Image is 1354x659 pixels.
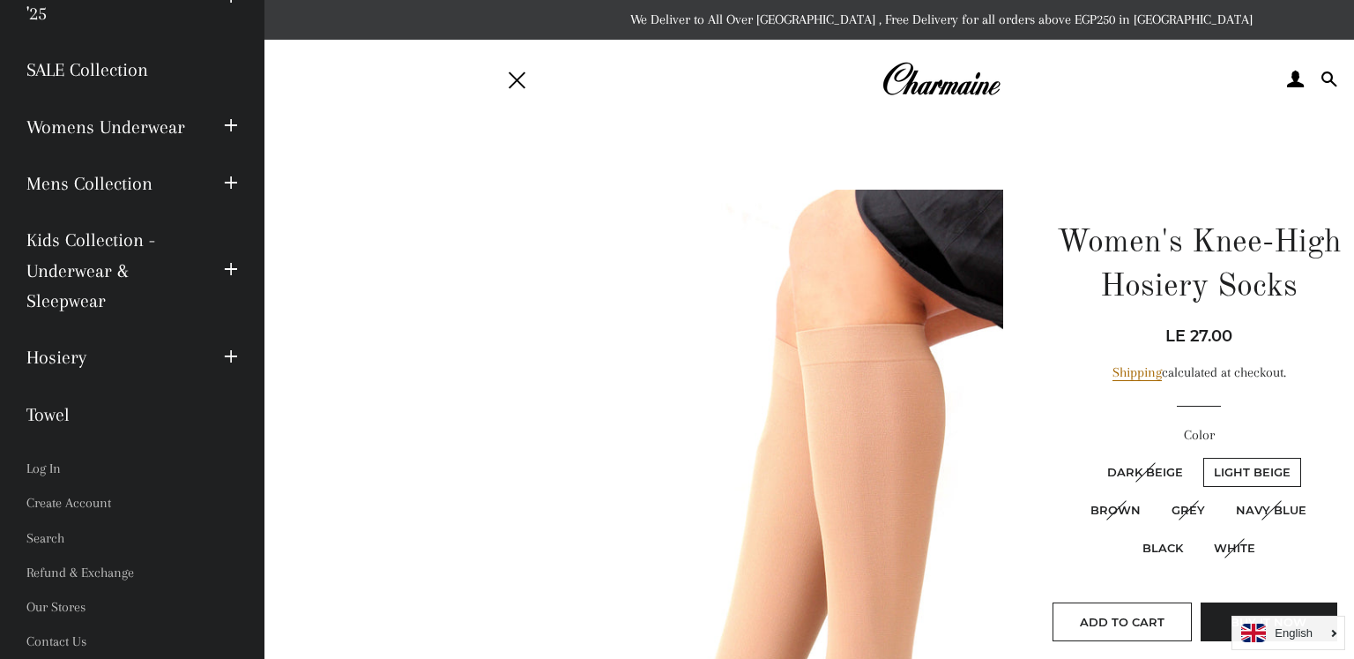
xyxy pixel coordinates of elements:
a: Refund & Exchange [13,556,251,590]
a: English [1241,624,1335,642]
a: Hosiery [13,329,211,386]
a: Womens Underwear [13,99,211,155]
span: LE 27.00 [1165,326,1232,346]
label: Black [1132,534,1194,563]
button: Add to Cart [1053,603,1192,641]
label: White [1203,534,1266,563]
a: Towel [13,386,251,443]
a: Our Stores [13,590,251,625]
label: Brown [1080,496,1151,525]
span: Add to Cart [1080,615,1164,629]
a: Contact Us [13,625,251,659]
label: Light Beige [1203,458,1301,487]
a: Create Account [13,486,251,520]
button: Buy it now [1201,603,1337,641]
label: Navy Blue [1225,496,1317,525]
a: SALE Collection [13,41,251,98]
img: Charmaine Egypt [882,60,1001,99]
a: Mens Collection [13,155,211,212]
label: Dark Beige [1097,458,1194,487]
label: Grey [1161,496,1216,525]
i: English [1275,627,1313,639]
a: Kids Collection - Underwear & Sleepwear [13,212,211,329]
a: Search [13,521,251,556]
a: Log In [13,452,251,486]
a: Shipping [1112,364,1162,381]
